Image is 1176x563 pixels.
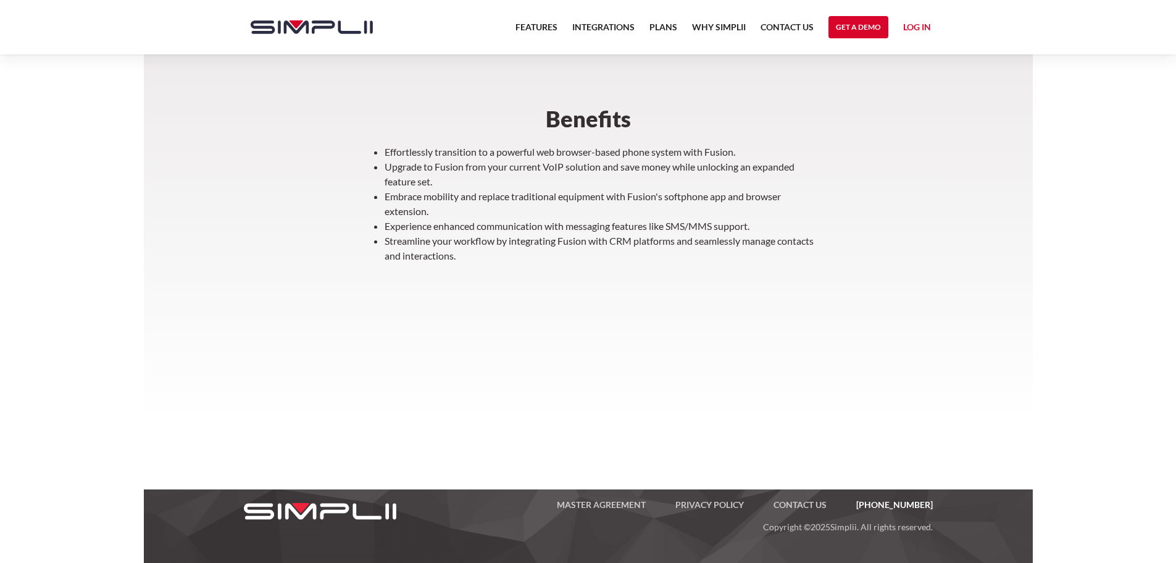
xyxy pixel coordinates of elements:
a: [PHONE_NUMBER] [841,497,933,512]
a: Features [515,20,557,42]
li: Upgrade to Fusion from your current VoIP solution and save money while unlocking an expanded feat... [385,159,817,189]
p: ‍ [360,269,817,284]
li: Embrace mobility and replace traditional equipment with Fusion's softphone app and browser extens... [385,189,817,219]
a: Contact US [761,20,814,42]
li: Streamline your workflow by integrating Fusion with CRM platforms and seamlessly manage contacts ... [385,234,817,263]
img: Simplii [251,20,373,34]
a: Plans [649,20,677,42]
p: Copyright © Simplii. All rights reserved. [419,512,933,535]
a: Master Agreement [542,497,661,512]
span: 2025 [811,522,830,532]
li: Effortlessly transition to a powerful web browser-based phone system with Fusion. [385,145,817,159]
a: Integrations [572,20,635,42]
h2: Benefits [360,108,817,130]
li: Experience enhanced communication with messaging features like SMS/MMS support. [385,219,817,234]
a: Log in [903,20,931,38]
p: ‍ [360,294,817,309]
a: Contact US [759,497,841,512]
a: Why Simplii [692,20,746,42]
a: Privacy Policy [661,497,759,512]
a: Get a Demo [828,16,888,38]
